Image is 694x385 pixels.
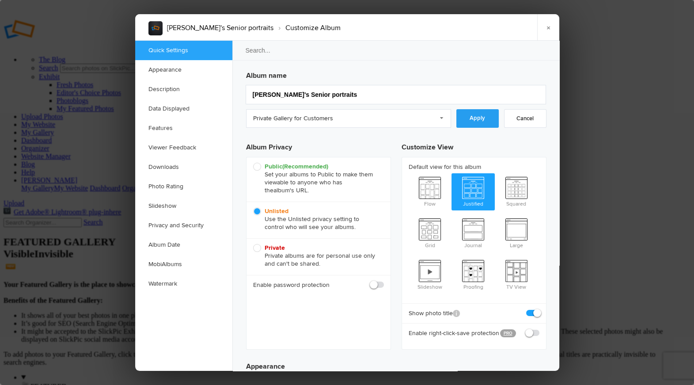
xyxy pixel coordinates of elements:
[167,20,273,35] li: [PERSON_NAME]'s Senior portraits
[135,41,232,60] a: Quick Settings
[282,163,328,170] i: (Recommended)
[456,109,499,128] a: Apply
[253,163,379,194] span: Set your albums to Public to make them viewable to anyone who has the
[135,235,232,255] a: Album Date
[409,309,460,318] b: Show photo title
[135,99,232,118] a: Data Displayed
[265,163,328,170] b: Public
[135,216,232,235] a: Privacy and Security
[537,14,559,41] a: ×
[495,173,538,209] span: Squared
[265,207,288,215] b: Unlisted
[273,187,309,194] span: album's URL.
[495,215,538,250] span: Large
[409,329,493,338] b: Enable right-click-save protection
[135,255,232,274] a: MobiAlbums
[135,60,232,80] a: Appearance
[409,173,452,209] span: Flow
[135,138,232,157] a: Viewer Feedback
[409,163,539,172] b: Default view for this album
[451,173,495,209] span: Justified
[135,196,232,216] a: Slideshow
[451,215,495,250] span: Journal
[135,274,232,294] a: Watermark
[500,329,516,337] a: PRO
[135,177,232,196] a: Photo Rating
[402,135,546,157] h3: Customize View
[495,256,538,292] span: TV View
[246,354,546,372] h3: Appearance
[135,157,232,177] a: Downloads
[504,109,546,128] a: Cancel
[409,256,452,292] span: Slideshow
[451,256,495,292] span: Proofing
[273,20,341,35] li: Customize Album
[409,215,452,250] span: Grid
[148,21,163,35] img: album_sample.webp
[232,40,561,61] input: Search...
[135,118,232,138] a: Features
[246,109,451,128] a: Private Gallery for Customers
[265,244,285,252] b: Private
[253,207,379,231] span: Use the Unlisted privacy setting to control who will see your albums.
[253,281,330,290] b: Enable password protection
[135,80,232,99] a: Description
[253,244,379,268] span: Private albums are for personal use only and can't be shared.
[246,67,546,81] h3: Album name
[246,135,391,157] h3: Album Privacy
